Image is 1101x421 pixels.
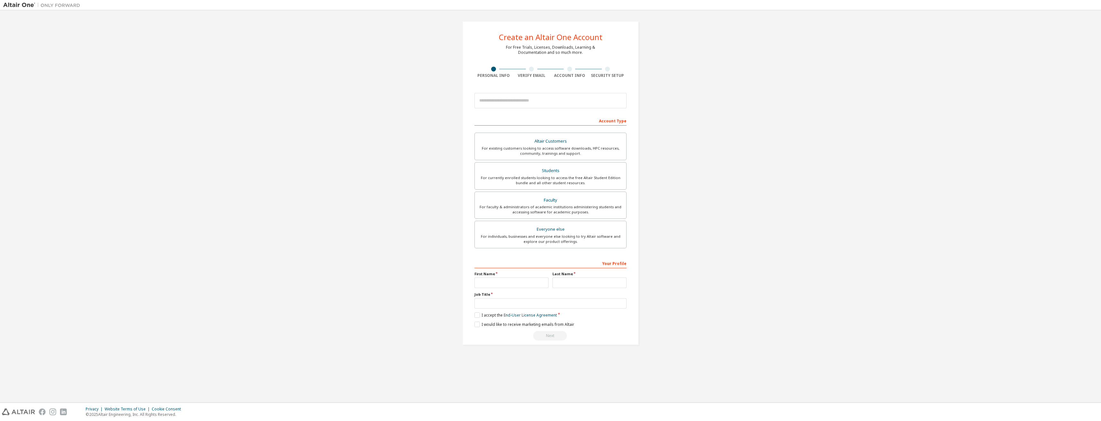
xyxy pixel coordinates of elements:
[60,409,67,415] img: linkedin.svg
[474,115,627,126] div: Account Type
[550,73,589,78] div: Account Info
[479,196,622,205] div: Faculty
[479,137,622,146] div: Altair Customers
[474,322,574,327] label: I would like to receive marketing emails from Altair
[479,146,622,156] div: For existing customers looking to access software downloads, HPC resources, community, trainings ...
[105,407,152,412] div: Website Terms of Use
[474,331,627,341] div: Read and acccept EULA to continue
[504,312,557,318] a: End-User License Agreement
[474,271,549,277] label: First Name
[39,409,46,415] img: facebook.svg
[2,409,35,415] img: altair_logo.svg
[474,73,513,78] div: Personal Info
[474,292,627,297] label: Job Title
[49,409,56,415] img: instagram.svg
[3,2,83,8] img: Altair One
[499,33,602,41] div: Create an Altair One Account
[474,312,557,318] label: I accept the
[479,234,622,244] div: For individuals, businesses and everyone else looking to try Altair software and explore our prod...
[513,73,551,78] div: Verify Email
[479,225,622,234] div: Everyone else
[479,166,622,175] div: Students
[552,271,627,277] label: Last Name
[86,407,105,412] div: Privacy
[86,412,185,417] p: © 2025 Altair Engineering, Inc. All Rights Reserved.
[152,407,185,412] div: Cookie Consent
[474,258,627,268] div: Your Profile
[479,175,622,186] div: For currently enrolled students looking to access the free Altair Student Edition bundle and all ...
[506,45,595,55] div: For Free Trials, Licenses, Downloads, Learning & Documentation and so much more.
[479,204,622,215] div: For faculty & administrators of academic institutions administering students and accessing softwa...
[589,73,627,78] div: Security Setup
